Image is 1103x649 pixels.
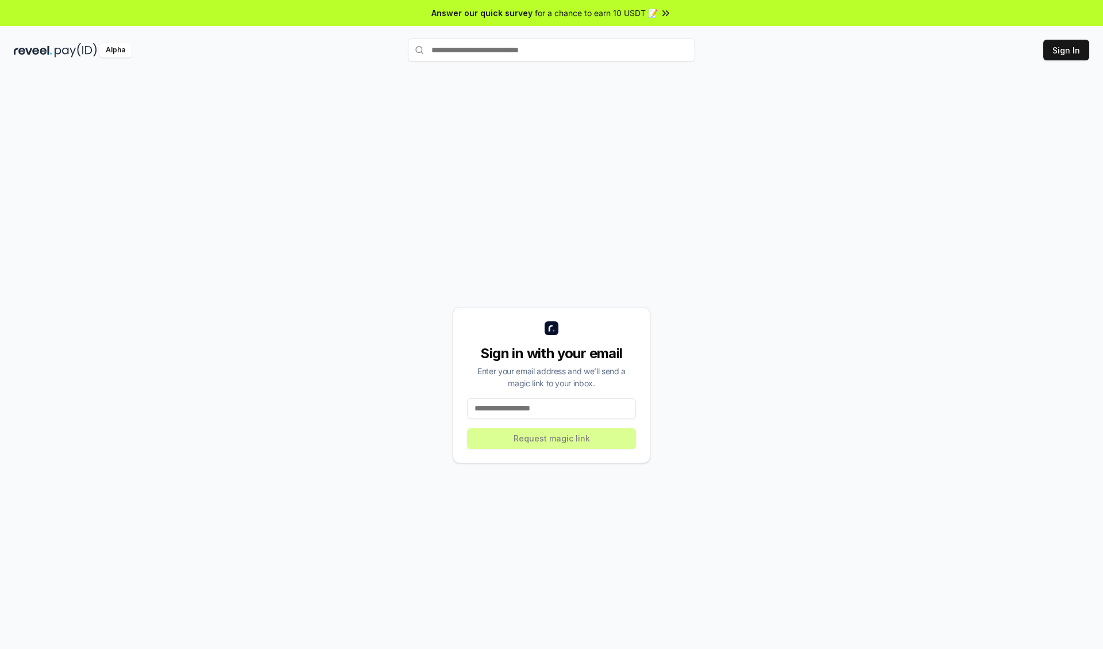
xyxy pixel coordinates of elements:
span: for a chance to earn 10 USDT 📝 [535,7,658,19]
img: pay_id [55,43,97,57]
img: logo_small [545,321,558,335]
button: Sign In [1043,40,1089,60]
img: reveel_dark [14,43,52,57]
span: Answer our quick survey [431,7,533,19]
div: Alpha [99,43,132,57]
div: Enter your email address and we’ll send a magic link to your inbox. [467,365,636,389]
div: Sign in with your email [467,344,636,363]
